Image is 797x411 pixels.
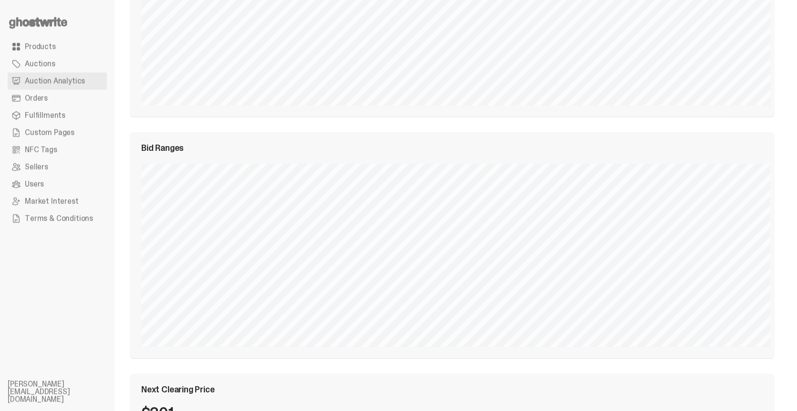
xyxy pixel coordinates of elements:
a: Orders [8,90,107,107]
a: Fulfillments [8,107,107,124]
li: [PERSON_NAME][EMAIL_ADDRESS][DOMAIN_NAME] [8,380,122,403]
a: Auctions [8,55,107,73]
span: Market Interest [25,198,79,205]
span: Orders [25,95,48,102]
span: NFC Tags [25,146,57,154]
span: Custom Pages [25,129,74,137]
span: Sellers [25,163,48,171]
a: NFC Tags [8,141,107,158]
a: Users [8,176,107,193]
a: Custom Pages [8,124,107,141]
span: Users [25,180,44,188]
a: Products [8,38,107,55]
a: Auction Analytics [8,73,107,90]
span: Products [25,43,56,51]
span: Auction Analytics [25,77,85,85]
div: Bid Ranges [141,144,763,152]
span: Terms & Conditions [25,215,93,222]
a: Sellers [8,158,107,176]
a: Terms & Conditions [8,210,107,227]
a: Market Interest [8,193,107,210]
span: Auctions [25,60,55,68]
div: Next Clearing Price [141,385,763,394]
span: Fulfillments [25,112,65,119]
